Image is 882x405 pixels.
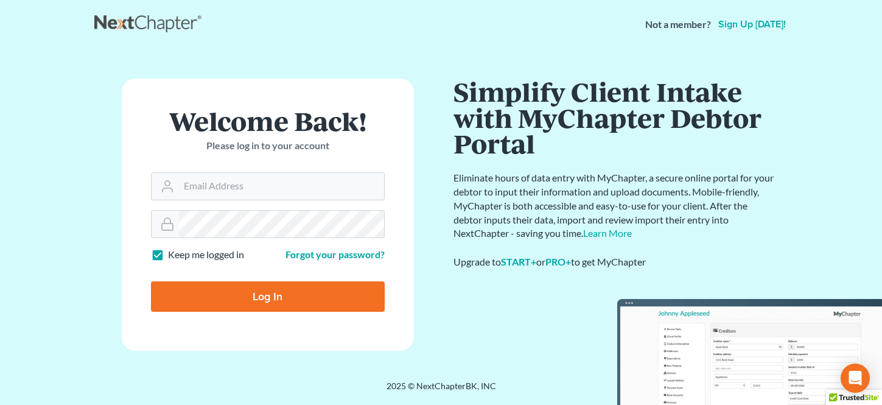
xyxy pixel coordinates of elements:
[841,364,870,393] div: Open Intercom Messenger
[151,139,385,153] p: Please log in to your account
[453,79,776,157] h1: Simplify Client Intake with MyChapter Debtor Portal
[151,281,385,312] input: Log In
[94,380,788,402] div: 2025 © NextChapterBK, INC
[501,256,536,267] a: START+
[545,256,571,267] a: PRO+
[645,18,711,32] strong: Not a member?
[453,171,776,241] p: Eliminate hours of data entry with MyChapter, a secure online portal for your debtor to input the...
[151,108,385,134] h1: Welcome Back!
[453,255,776,269] div: Upgrade to or to get MyChapter
[179,173,384,200] input: Email Address
[168,248,244,262] label: Keep me logged in
[583,227,632,239] a: Learn More
[716,19,788,29] a: Sign up [DATE]!
[285,248,385,260] a: Forgot your password?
